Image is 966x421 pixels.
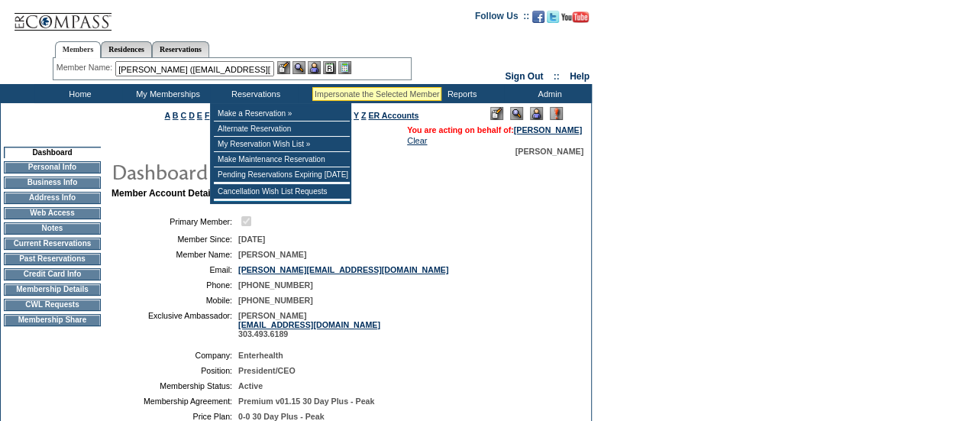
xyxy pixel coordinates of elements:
[214,137,350,152] td: My Reservation Wish List »
[4,283,101,296] td: Membership Details
[214,121,350,137] td: Alternate Reservation
[238,320,380,329] a: [EMAIL_ADDRESS][DOMAIN_NAME]
[475,9,529,28] td: Follow Us ::
[152,41,209,57] a: Reservations
[532,15,544,24] a: Become our fan on Facebook
[165,111,170,120] a: A
[238,250,306,259] span: [PERSON_NAME]
[118,381,232,390] td: Membership Status:
[118,280,232,290] td: Phone:
[547,15,559,24] a: Follow us on Twitter
[4,147,101,158] td: Dashboard
[111,188,218,199] b: Member Account Details
[361,111,367,120] a: Z
[323,61,336,74] img: Reservations
[238,265,448,274] a: [PERSON_NAME][EMAIL_ADDRESS][DOMAIN_NAME]
[57,61,115,74] div: Member Name:
[298,84,416,103] td: Vacation Collection
[34,84,122,103] td: Home
[277,61,290,74] img: b_edit.gif
[238,311,380,338] span: [PERSON_NAME] 303.493.6189
[514,125,582,134] a: [PERSON_NAME]
[118,366,232,375] td: Position:
[55,41,102,58] a: Members
[238,280,313,290] span: [PHONE_NUMBER]
[118,397,232,406] td: Membership Agreement:
[238,397,374,406] span: Premium v01.15 30 Day Plus - Peak
[4,299,101,311] td: CWL Requests
[315,89,439,99] div: Impersonate the Selected Member
[308,61,321,74] img: Impersonate
[292,61,305,74] img: View
[197,111,202,120] a: E
[118,265,232,274] td: Email:
[4,238,101,250] td: Current Reservations
[532,11,544,23] img: Become our fan on Facebook
[4,268,101,280] td: Credit Card Info
[550,107,563,120] img: Log Concern/Member Elevation
[214,106,350,121] td: Make a Reservation »
[238,381,263,390] span: Active
[214,152,350,167] td: Make Maintenance Reservation
[407,136,427,145] a: Clear
[214,167,350,183] td: Pending Reservations Expiring [DATE]
[118,311,232,338] td: Exclusive Ambassador:
[118,412,232,421] td: Price Plan:
[4,176,101,189] td: Business Info
[238,235,265,244] span: [DATE]
[354,111,359,120] a: Y
[205,111,210,120] a: F
[510,107,523,120] img: View Mode
[4,253,101,265] td: Past Reservations
[180,111,186,120] a: C
[118,351,232,360] td: Company:
[505,71,543,82] a: Sign Out
[118,296,232,305] td: Mobile:
[4,207,101,219] td: Web Access
[561,15,589,24] a: Subscribe to our YouTube Channel
[101,41,152,57] a: Residences
[189,111,195,120] a: D
[111,156,416,186] img: pgTtlDashboard.gif
[238,366,296,375] span: President/CEO
[4,314,101,326] td: Membership Share
[561,11,589,23] img: Subscribe to our YouTube Channel
[4,192,101,204] td: Address Info
[547,11,559,23] img: Follow us on Twitter
[407,125,582,134] span: You are acting on behalf of:
[515,147,583,156] span: [PERSON_NAME]
[554,71,560,82] span: ::
[118,235,232,244] td: Member Since:
[238,351,283,360] span: Enterhealth
[173,111,179,120] a: B
[4,161,101,173] td: Personal Info
[490,107,503,120] img: Edit Mode
[416,84,504,103] td: Reports
[238,296,313,305] span: [PHONE_NUMBER]
[238,412,325,421] span: 0-0 30 Day Plus - Peak
[118,250,232,259] td: Member Name:
[368,111,418,120] a: ER Accounts
[570,71,590,82] a: Help
[214,184,350,199] td: Cancellation Wish List Requests
[530,107,543,120] img: Impersonate
[338,61,351,74] img: b_calculator.gif
[122,84,210,103] td: My Memberships
[210,84,298,103] td: Reservations
[4,222,101,235] td: Notes
[504,84,592,103] td: Admin
[118,214,232,228] td: Primary Member:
